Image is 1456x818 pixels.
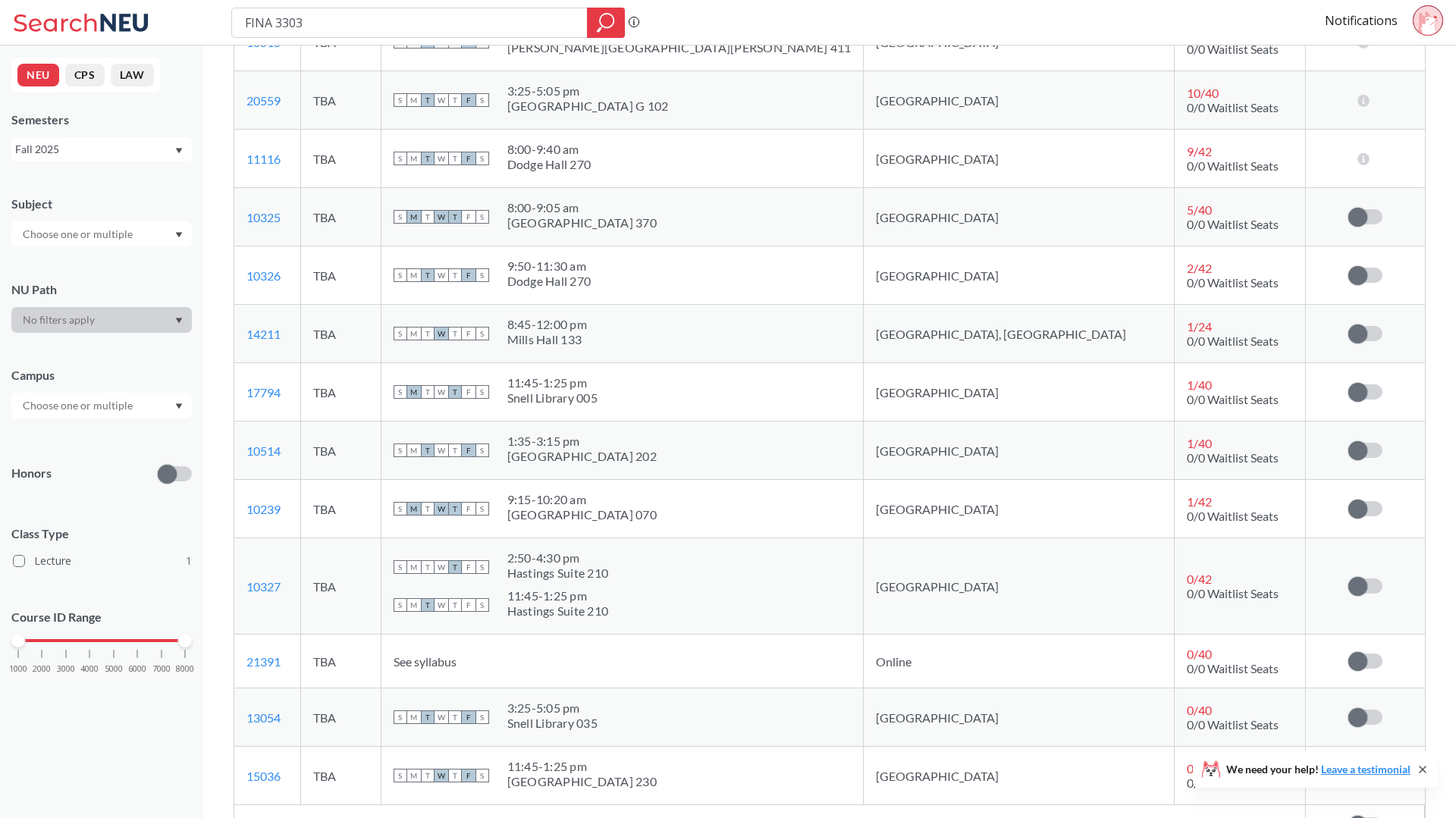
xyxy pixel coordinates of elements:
span: F [462,385,475,399]
span: 7000 [152,665,171,673]
span: T [421,502,435,516]
span: S [475,560,489,574]
span: 2 / 42 [1187,261,1212,275]
span: W [435,769,448,782]
span: F [462,93,475,107]
a: 14211 [246,327,281,341]
div: Subject [11,196,192,212]
span: M [407,769,421,782]
span: 0/0 Waitlist Seats [1187,217,1279,231]
td: TBA [300,688,381,747]
span: S [394,93,407,107]
span: 0 / 42 [1187,761,1212,776]
span: T [448,502,462,516]
input: Choose one or multiple [15,396,143,415]
span: W [435,268,448,282]
span: T [421,385,435,399]
span: 0 / 40 [1187,703,1212,717]
span: T [421,152,435,165]
span: 0/0 Waitlist Seats [1187,42,1279,56]
div: Campus [11,367,192,384]
a: 10326 [246,268,281,283]
span: F [462,502,475,516]
span: 0/0 Waitlist Seats [1187,661,1279,675]
span: Class Type [11,525,192,542]
div: Dodge Hall 270 [507,274,591,289]
a: Leave a testimonial [1321,763,1410,776]
a: 10514 [246,443,281,458]
span: W [435,93,448,107]
a: 10239 [246,502,281,516]
span: 1000 [9,665,27,673]
span: F [462,598,475,612]
span: 0/0 Waitlist Seats [1187,509,1279,523]
span: S [394,385,407,399]
span: M [407,443,421,457]
td: [GEOGRAPHIC_DATA] [864,71,1174,130]
span: W [435,598,448,612]
p: Course ID Range [11,609,192,626]
span: See syllabus [394,654,457,669]
span: W [435,443,448,457]
td: [GEOGRAPHIC_DATA] [864,363,1174,422]
td: [GEOGRAPHIC_DATA], [GEOGRAPHIC_DATA] [864,305,1174,363]
div: Dropdown arrow [11,307,192,333]
a: 10327 [246,579,281,594]
span: W [435,210,448,224]
span: F [462,443,475,457]
span: 0/0 Waitlist Seats [1187,158,1279,173]
td: TBA [300,130,381,188]
a: 21391 [246,654,281,669]
td: TBA [300,480,381,538]
button: NEU [17,64,59,86]
td: [GEOGRAPHIC_DATA] [864,747,1174,805]
span: 1 / 42 [1187,494,1212,509]
span: T [448,769,462,782]
span: F [462,152,475,165]
span: S [475,93,489,107]
span: T [448,152,462,165]
div: Dodge Hall 270 [507,157,591,172]
span: W [435,502,448,516]
span: T [448,210,462,224]
span: T [421,769,435,782]
span: M [407,560,421,574]
a: 17794 [246,385,281,400]
span: 5 / 40 [1187,202,1212,217]
span: 0/0 Waitlist Seats [1187,392,1279,406]
span: 1 / 40 [1187,378,1212,392]
td: TBA [300,363,381,422]
span: F [462,268,475,282]
div: [GEOGRAPHIC_DATA] 070 [507,507,657,522]
div: Dropdown arrow [11,393,192,418]
span: F [462,769,475,782]
span: M [407,502,421,516]
td: TBA [300,747,381,805]
td: [GEOGRAPHIC_DATA] [864,538,1174,635]
span: T [421,210,435,224]
span: T [448,598,462,612]
span: F [462,710,475,724]
span: 10 / 40 [1187,86,1219,100]
div: 9:15 - 10:20 am [507,492,657,507]
span: T [421,443,435,457]
td: TBA [300,635,381,688]
span: T [448,560,462,574]
div: Semesters [11,111,192,128]
span: We need your help! [1226,764,1410,775]
span: M [407,152,421,165]
span: S [475,502,489,516]
span: T [421,93,435,107]
span: 2000 [33,665,51,673]
div: Mills Hall 133 [507,332,587,347]
span: M [407,710,421,724]
div: NU Path [11,281,192,298]
div: Hastings Suite 210 [507,566,609,581]
div: Snell Library 005 [507,390,598,406]
input: Class, professor, course number, "phrase" [243,10,576,36]
svg: Dropdown arrow [175,318,183,324]
div: 9:50 - 11:30 am [507,259,591,274]
span: 6000 [128,665,146,673]
div: [GEOGRAPHIC_DATA] G 102 [507,99,669,114]
div: Fall 2025Dropdown arrow [11,137,192,161]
